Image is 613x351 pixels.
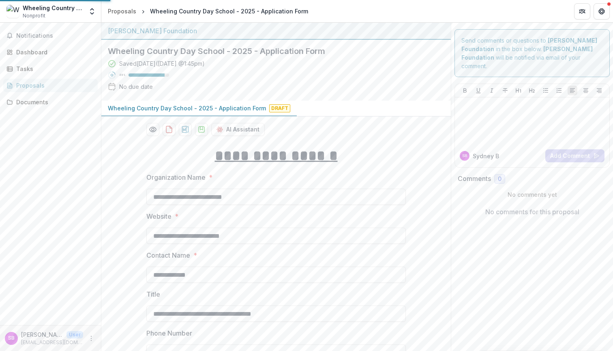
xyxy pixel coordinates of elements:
button: download-proposal [179,123,192,136]
p: Phone Number [146,328,192,338]
button: More [86,334,96,343]
button: download-proposal [195,123,208,136]
div: Proposals [108,7,136,15]
span: Notifications [16,32,94,39]
h2: Wheeling Country Day School - 2025 - Application Form [108,46,431,56]
span: Nonprofit [23,12,45,19]
div: Dashboard [16,48,91,56]
div: Sydney Burkle [8,336,15,341]
p: Contact Name [146,250,190,260]
img: Wheeling Country Day School [6,5,19,18]
a: Proposals [105,5,139,17]
button: Heading 1 [514,86,523,95]
p: 89 % [119,72,125,78]
a: Tasks [3,62,98,75]
button: Align Center [581,86,591,95]
div: Send comments or questions to in the box below. will be notified via email of your comment. [454,29,610,77]
a: Documents [3,95,98,109]
div: [PERSON_NAME] Foundation [108,26,444,36]
button: Strike [500,86,510,95]
button: Partners [574,3,590,19]
div: Documents [16,98,91,106]
p: Title [146,289,160,299]
div: No due date [119,82,153,91]
p: User [66,331,83,338]
p: [PERSON_NAME] [21,330,63,339]
button: Align Left [568,86,577,95]
button: Notifications [3,29,98,42]
p: Website [146,211,171,221]
button: Get Help [594,3,610,19]
span: Draft [269,104,290,112]
div: Proposals [16,81,91,90]
a: Dashboard [3,45,98,59]
p: Sydney B [473,152,499,160]
button: Underline [474,86,483,95]
p: [EMAIL_ADDRESS][DOMAIN_NAME] [21,339,83,346]
button: Bold [460,86,470,95]
p: Wheeling Country Day School - 2025 - Application Form [108,104,266,112]
nav: breadcrumb [105,5,311,17]
button: Preview e7234758-381b-4b70-9a2b-f88056ed80bd-0.pdf [146,123,159,136]
a: Proposals [3,79,98,92]
button: Add Comment [545,149,604,162]
div: Saved [DATE] ( [DATE] @ 1:45pm ) [119,59,205,68]
button: Ordered List [554,86,564,95]
div: Sydney Burkle [462,154,467,158]
p: No comments for this proposal [485,207,579,217]
div: Tasks [16,65,91,73]
button: Heading 2 [527,86,537,95]
button: Bullet List [541,86,551,95]
p: No comments yet [458,190,607,199]
span: 0 [498,176,502,183]
div: Wheeling Country Day School - 2025 - Application Form [150,7,308,15]
h2: Comments [458,175,491,183]
button: AI Assistant [211,123,265,136]
button: Italicize [487,86,497,95]
div: Wheeling Country Day School [23,4,83,12]
button: download-proposal [163,123,176,136]
button: Align Right [594,86,604,95]
button: Open entity switcher [86,3,98,19]
p: Organization Name [146,172,206,182]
